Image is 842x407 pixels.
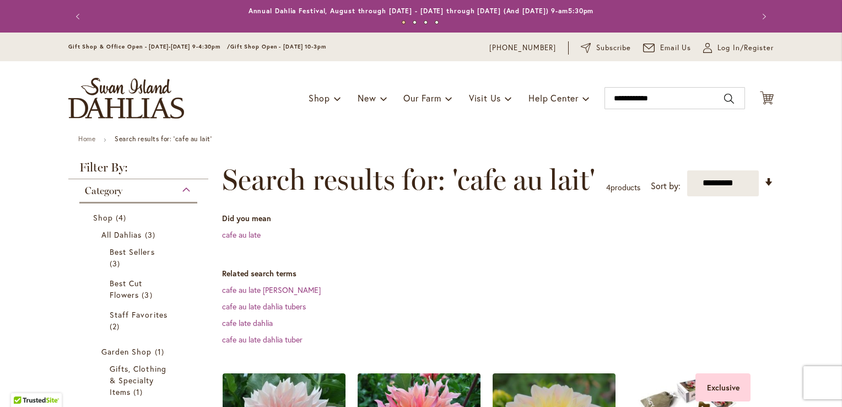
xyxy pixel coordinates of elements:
[110,309,170,332] a: Staff Favorites
[222,268,774,279] dt: Related search terms
[581,42,631,53] a: Subscribe
[101,346,178,357] a: Garden Shop
[110,363,166,397] span: Gifts, Clothing & Specialty Items
[222,334,303,345] a: cafe au late dahlia tuber
[110,278,142,300] span: Best Cut Flowers
[606,179,640,196] p: products
[489,42,556,53] a: [PHONE_NUMBER]
[110,247,155,257] span: Best Sellers
[402,20,406,24] button: 1 of 4
[93,212,186,223] a: Shop
[222,285,321,295] a: cafe au late [PERSON_NAME]
[717,42,774,53] span: Log In/Register
[413,20,417,24] button: 2 of 4
[222,318,273,328] a: cafe late dahlia
[230,43,326,50] span: Gift Shop Open - [DATE] 10-3pm
[249,7,594,15] a: Annual Dahlia Festival, August through [DATE] - [DATE] through [DATE] (And [DATE]) 9-am5:30pm
[358,92,376,104] span: New
[110,246,170,269] a: Best Sellers
[101,346,152,357] span: Garden Shop
[222,163,595,196] span: Search results for: 'cafe au lait'
[222,301,306,312] a: cafe au late dahlia tubers
[596,42,631,53] span: Subscribe
[142,289,155,301] span: 3
[110,277,170,301] a: Best Cut Flowers
[85,185,122,197] span: Category
[606,182,611,192] span: 4
[528,92,579,104] span: Help Center
[110,309,168,320] span: Staff Favorites
[651,176,681,196] label: Sort by:
[145,229,158,240] span: 3
[68,78,184,119] a: store logo
[101,229,142,240] span: All Dahlias
[703,42,774,53] a: Log In/Register
[309,92,330,104] span: Shop
[68,43,230,50] span: Gift Shop & Office Open - [DATE]-[DATE] 9-4:30pm /
[643,42,692,53] a: Email Us
[133,386,145,398] span: 1
[660,42,692,53] span: Email Us
[101,229,178,240] a: All Dahlias
[222,213,774,224] dt: Did you mean
[403,92,441,104] span: Our Farm
[110,363,170,398] a: Gifts, Clothing &amp; Specialty Items
[424,20,428,24] button: 3 of 4
[110,320,122,332] span: 2
[110,258,123,269] span: 3
[115,135,212,143] strong: Search results for: 'cafe au lait'
[93,212,113,223] span: Shop
[222,229,261,240] a: cafe au late
[116,212,129,223] span: 4
[68,6,90,28] button: Previous
[68,162,208,179] strong: Filter By:
[469,92,501,104] span: Visit Us
[155,346,167,357] span: 1
[695,373,751,401] div: Exclusive
[752,6,774,28] button: Next
[435,20,439,24] button: 4 of 4
[78,135,95,143] a: Home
